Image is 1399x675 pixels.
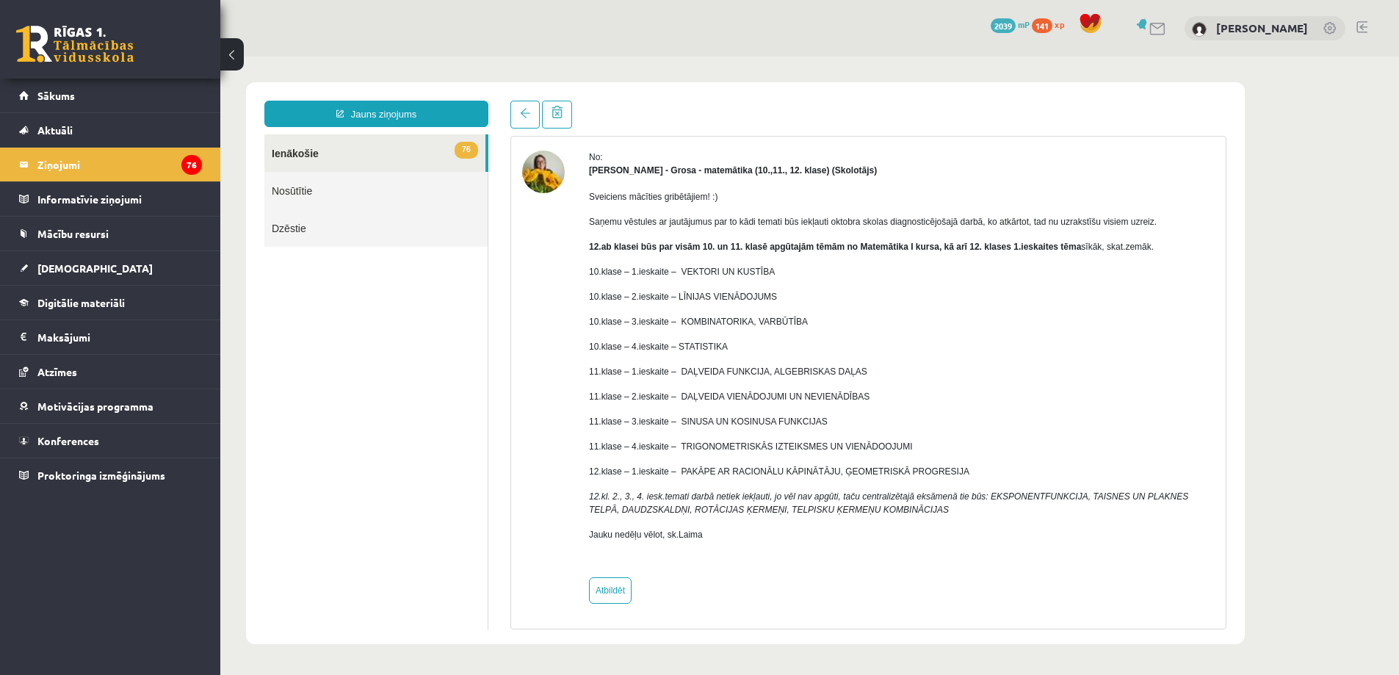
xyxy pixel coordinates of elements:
legend: Maksājumi [37,320,202,354]
p: 10.klase – 4.ieskaite – STATISTIKA [369,284,994,297]
a: [PERSON_NAME] [1216,21,1308,35]
a: Rīgas 1. Tālmācības vidusskola [16,26,134,62]
span: [DEMOGRAPHIC_DATA] [37,261,153,275]
a: Informatīvie ziņojumi [19,182,202,216]
p: 10.klase – 2.ieskaite – LĪNIJAS VIENĀDOJUMS [369,234,994,247]
span: Digitālie materiāli [37,296,125,309]
p: 10.klase – 1.ieskaite – VEKTORI UN KUSTĪBA [369,209,994,222]
a: Motivācijas programma [19,389,202,423]
a: 141 xp [1032,18,1071,30]
a: Proktoringa izmēģinājums [19,458,202,492]
p: 10.klase – 3.ieskaite – KOMBINATORIKA, VARBŪTĪBA [369,259,994,272]
a: Atbildēt [369,521,411,547]
a: Ziņojumi76 [19,148,202,181]
span: mP [1018,18,1030,30]
span: 2039 [991,18,1016,33]
div: No: [369,94,994,107]
span: Motivācijas programma [37,400,153,413]
a: Maksājumi [19,320,202,354]
strong: [PERSON_NAME] - Grosa - matemātika (10.,11., 12. klase) (Skolotājs) [369,109,657,119]
span: Konferences [37,434,99,447]
img: Tīna Elizabete Klipa [1192,22,1207,37]
span: Atzīmes [37,365,77,378]
p: 11.klase – 3.ieskaite – SINUSA UN KOSINUSA FUNKCIJAS [369,358,994,372]
p: 12.klase – 1.ieskaite – PAKĀPE AR RACIONĀLU KĀPINĀTĀJU, ĢEOMETRISKĀ PROGRESIJA [369,408,994,422]
p: 11.klase – 1.ieskaite – DAĻVEIDA FUNKCIJA, ALGEBRISKAS DAĻAS [369,308,994,322]
span: Aktuāli [37,123,73,137]
a: Nosūtītie [44,115,267,153]
a: Jauns ziņojums [44,44,268,71]
p: Sveiciens mācīties gribētājiem! :) [369,134,994,147]
p: Jauku nedēļu vēlot, sk.Laima [369,472,994,485]
a: 76Ienākošie [44,78,265,115]
a: Dzēstie [44,153,267,190]
legend: Informatīvie ziņojumi [37,182,202,216]
i: 76 [181,155,202,175]
a: Aktuāli [19,113,202,147]
a: 2039 mP [991,18,1030,30]
a: Atzīmes [19,355,202,389]
span: 76 [234,85,258,102]
img: Laima Tukāne - Grosa - matemātika (10.,11., 12. klase) [302,94,344,137]
span: Mācību resursi [37,227,109,240]
a: Konferences [19,424,202,458]
p: Saņemu vēstules ar jautājumus par to kādi temati būs iekļauti oktobra skolas diagnosticējošajā da... [369,159,994,172]
p: sīkāk, skat.zemāk. [369,184,994,197]
span: Sākums [37,89,75,102]
a: Sākums [19,79,202,112]
a: Mācību resursi [19,217,202,250]
span: 141 [1032,18,1052,33]
span: xp [1055,18,1064,30]
a: [DEMOGRAPHIC_DATA] [19,251,202,285]
p: 11.klase – 4.ieskaite – TRIGONOMETRISKĀS IZTEIKSMES UN VIENĀDOOJUMI [369,383,994,397]
a: Digitālie materiāli [19,286,202,320]
em: 12.kl. 2., 3., 4. iesk.temati darbā netiek iekļauti, jo vēl nav apgūti, taču centralizētajā eksām... [369,435,968,458]
legend: Ziņojumi [37,148,202,181]
p: 11.klase – 2.ieskaite – DAĻVEIDA VIENĀDOJUMI UN NEVIENĀDĪBAS [369,333,994,347]
strong: 12.ab klasei būs par visām 10. un 11. klasē apgūtajām tēmām no Matemātika I kursa, kā arī 12. kla... [369,185,861,195]
span: Proktoringa izmēģinājums [37,469,165,482]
